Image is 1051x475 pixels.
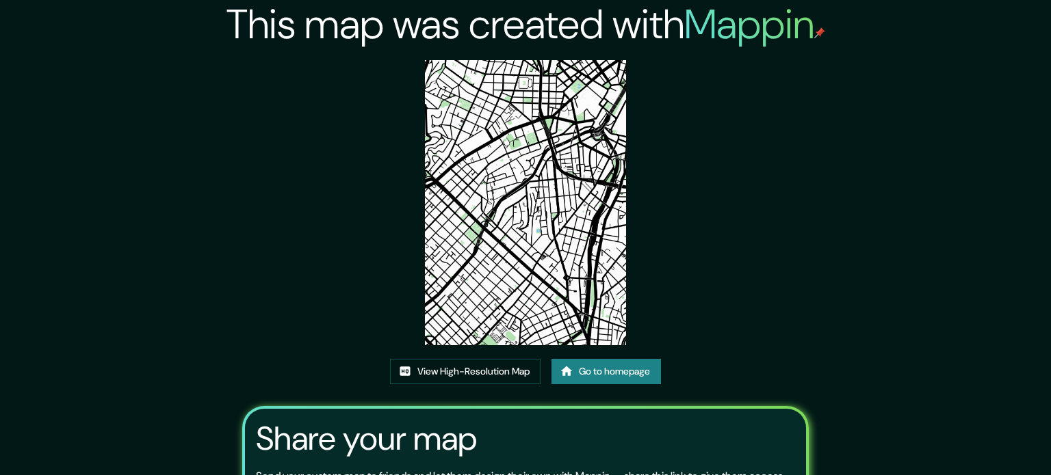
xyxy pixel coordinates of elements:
img: mappin-pin [814,27,825,38]
h3: Share your map [256,420,477,458]
a: Go to homepage [552,359,661,384]
img: created-map [425,60,627,345]
iframe: Help widget launcher [929,422,1036,460]
a: View High-Resolution Map [390,359,541,384]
